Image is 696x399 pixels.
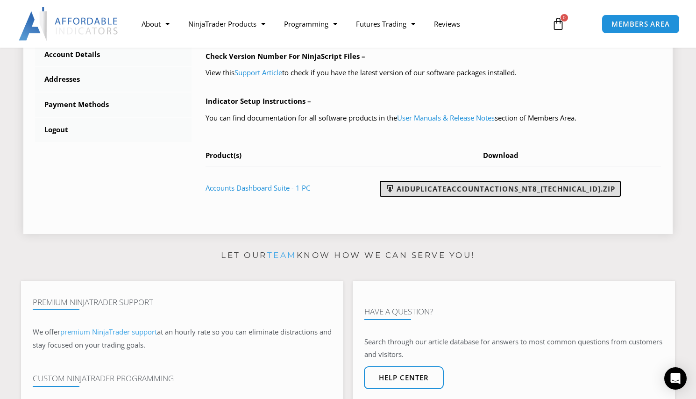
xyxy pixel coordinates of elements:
a: Help center [364,366,444,389]
a: NinjaTrader Products [179,13,275,35]
a: Addresses [35,67,192,92]
span: MEMBERS AREA [611,21,670,28]
a: AIDuplicateAccountActions_NT8_[TECHNICAL_ID].zip [380,181,621,197]
a: Logout [35,118,192,142]
p: View this to check if you have the latest version of our software packages installed. [206,66,661,79]
a: Reviews [425,13,469,35]
a: team [267,250,297,260]
a: Programming [275,13,347,35]
div: Open Intercom Messenger [664,367,687,390]
span: Download [483,150,518,160]
b: Check Version Number For NinjaScript Files – [206,51,365,61]
img: LogoAI | Affordable Indicators – NinjaTrader [19,7,119,41]
a: Payment Methods [35,93,192,117]
p: Search through our article database for answers to most common questions from customers and visit... [364,335,663,362]
span: 0 [561,14,568,21]
a: Futures Trading [347,13,425,35]
span: We offer [33,327,60,336]
a: Accounts Dashboard Suite - 1 PC [206,183,310,192]
nav: Menu [132,13,543,35]
p: Let our know how we can serve you! [21,248,675,263]
h4: Premium NinjaTrader Support [33,298,332,307]
h4: Have A Question? [364,307,663,316]
a: 0 [538,10,579,37]
span: Help center [379,374,429,381]
a: Support Article [234,68,282,77]
p: You can find documentation for all software products in the section of Members Area. [206,112,661,125]
a: About [132,13,179,35]
a: MEMBERS AREA [602,14,680,34]
a: Account Details [35,43,192,67]
h4: Custom NinjaTrader Programming [33,374,332,383]
span: at an hourly rate so you can eliminate distractions and stay focused on your trading goals. [33,327,332,349]
b: Indicator Setup Instructions – [206,96,311,106]
span: Product(s) [206,150,241,160]
a: User Manuals & Release Notes [397,113,495,122]
a: premium NinjaTrader support [60,327,157,336]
